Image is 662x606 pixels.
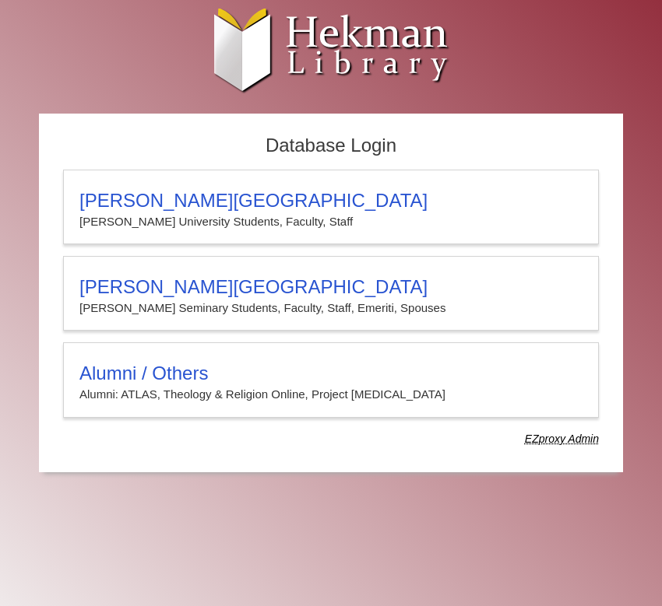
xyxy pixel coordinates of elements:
[79,190,583,212] h3: [PERSON_NAME][GEOGRAPHIC_DATA]
[79,363,583,405] summary: Alumni / OthersAlumni: ATLAS, Theology & Religion Online, Project [MEDICAL_DATA]
[79,298,583,318] p: [PERSON_NAME] Seminary Students, Faculty, Staff, Emeriti, Spouses
[55,130,607,162] h2: Database Login
[79,384,583,405] p: Alumni: ATLAS, Theology & Religion Online, Project [MEDICAL_DATA]
[63,170,599,244] a: [PERSON_NAME][GEOGRAPHIC_DATA][PERSON_NAME] University Students, Faculty, Staff
[63,256,599,331] a: [PERSON_NAME][GEOGRAPHIC_DATA][PERSON_NAME] Seminary Students, Faculty, Staff, Emeriti, Spouses
[79,276,583,298] h3: [PERSON_NAME][GEOGRAPHIC_DATA]
[79,212,583,232] p: [PERSON_NAME] University Students, Faculty, Staff
[79,363,583,384] h3: Alumni / Others
[525,433,599,445] dfn: Use Alumni login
